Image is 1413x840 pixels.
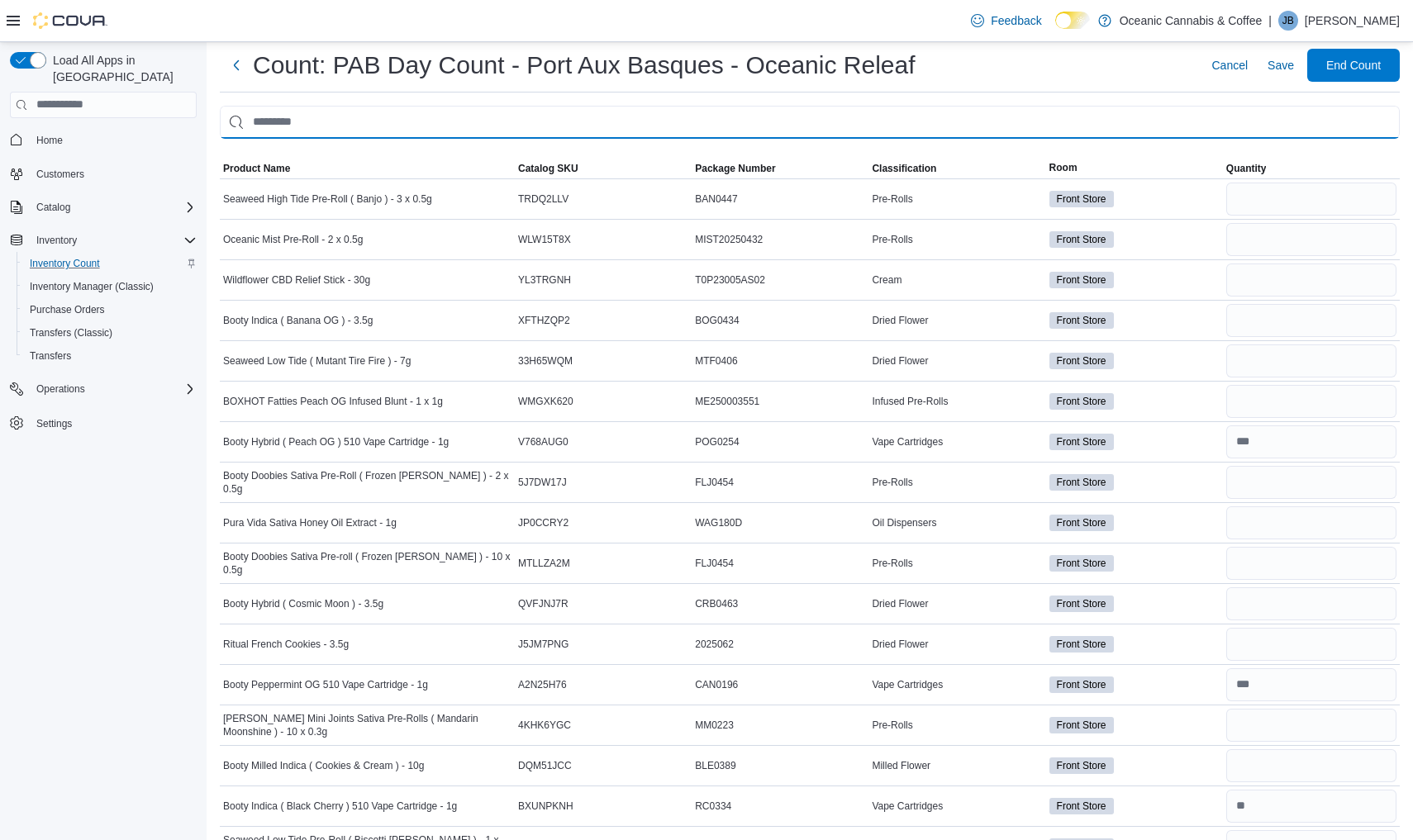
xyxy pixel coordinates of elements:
span: YL3TRGNH [518,273,571,287]
span: Dried Flower [872,597,928,610]
div: T0P23005AS02 [692,270,868,290]
button: Settings [3,411,203,434]
button: Purchase Orders [17,298,203,321]
span: Inventory Count [30,257,100,270]
button: Inventory Count [17,252,203,275]
span: MTLLZA2M [518,557,570,570]
div: 2025062 [692,634,868,654]
button: Home [3,128,203,152]
span: Front Store [1049,676,1114,693]
span: Pura Vida Sativa Honey Oil Extract - 1g [223,516,397,529]
span: Cancel [1211,57,1248,74]
p: [PERSON_NAME] [1305,11,1400,31]
span: Inventory [30,230,197,250]
span: Catalog [30,197,197,217]
span: Load All Apps in [GEOGRAPHIC_DATA] [46,52,197,85]
span: Transfers (Classic) [23,323,197,343]
span: Infused Pre-Rolls [872,395,948,408]
span: Front Store [1049,272,1114,288]
span: Package Number [695,162,775,175]
span: Front Store [1049,798,1114,814]
span: Feedback [991,12,1041,29]
span: QVFJNJ7R [518,597,569,610]
span: Front Store [1049,555,1114,572]
span: Booty Hybrid ( Cosmic Moon ) - 3.5g [223,597,383,610]
span: Oceanic Mist Pre-Roll - 2 x 0.5g [223,233,363,246]
h1: Count: PAB Day Count - Port Aux Basques - Oceanic Releaf [253,49,916,82]
button: Catalog [3,196,203,219]
p: Oceanic Cannabis & Coffee [1120,11,1263,31]
div: BLE0389 [692,756,868,776]
span: Transfers [23,346,197,366]
span: Front Store [1049,757,1114,774]
div: Jelisa Bond [1278,11,1298,31]
span: Booty Hybrid ( Peach OG ) 510 Vape Cartridge - 1g [223,435,449,448]
span: Oil Dispensers [872,516,936,529]
div: MM0223 [692,715,868,735]
button: Classification [868,159,1045,178]
span: Front Store [1057,313,1106,328]
span: Front Store [1057,596,1106,611]
span: JB [1282,11,1294,31]
span: Vape Cartridges [872,800,943,813]
span: Save [1268,57,1294,74]
img: Cova [33,12,107,29]
span: Quantity [1226,162,1267,175]
span: Home [36,134,63,147]
button: Package Number [692,159,868,178]
input: This is a search bar. After typing your query, hit enter to filter the results lower in the page. [220,106,1400,139]
a: Feedback [964,4,1048,37]
button: End Count [1307,49,1400,82]
div: FLJ0454 [692,472,868,492]
span: Front Store [1057,799,1106,814]
div: MTF0406 [692,351,868,371]
span: Dried Flower [872,638,928,651]
span: Front Store [1057,475,1106,490]
span: Purchase Orders [23,300,197,320]
a: Customers [30,164,91,184]
span: Room [1049,161,1078,174]
span: Home [30,130,197,150]
span: Settings [36,417,72,430]
button: Catalog [30,197,77,217]
span: WLW15T8X [518,233,571,246]
span: BOXHOT Fatties Peach OG Infused Blunt - 1 x 1g [223,395,443,408]
span: Customers [30,164,197,184]
span: Front Store [1057,192,1106,206]
span: Front Store [1049,231,1114,248]
span: Purchase Orders [30,303,105,316]
span: Booty Indica ( Black Cherry ) 510 Vape Cartridge - 1g [223,800,457,813]
button: Product Name [220,159,515,178]
span: Pre-Rolls [872,476,912,489]
a: Settings [30,414,78,434]
span: JP0CCRY2 [518,516,569,529]
nav: Complex example [10,121,197,478]
button: Inventory [30,230,83,250]
span: TRDQ2LLV [518,192,569,206]
span: V768AUG0 [518,435,569,448]
div: RC0334 [692,796,868,816]
span: Catalog [36,201,70,214]
button: Inventory Manager (Classic) [17,275,203,298]
span: Inventory Manager (Classic) [30,280,154,293]
div: CAN0196 [692,675,868,695]
a: Home [30,131,69,150]
span: WMGXK620 [518,395,573,408]
span: Pre-Rolls [872,557,912,570]
span: Front Store [1049,393,1114,410]
span: 5J7DW17J [518,476,567,489]
span: Front Store [1057,434,1106,449]
span: 4KHK6YGC [518,719,571,732]
span: Cream [872,273,902,287]
div: MIST20250432 [692,230,868,249]
div: POG0254 [692,432,868,452]
span: Milled Flower [872,759,930,772]
span: Product Name [223,162,290,175]
a: Inventory Manager (Classic) [23,277,160,297]
span: Front Store [1057,515,1106,530]
button: Catalog SKU [515,159,692,178]
button: Transfers (Classic) [17,321,203,344]
span: A2N25H76 [518,678,567,691]
button: Operations [3,377,203,401]
div: CRB0463 [692,594,868,614]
